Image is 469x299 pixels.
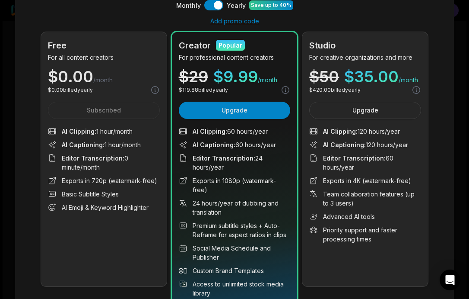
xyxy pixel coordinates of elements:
div: $ 29 [179,69,208,84]
span: Monthly [176,1,201,10]
div: $ 50 [309,69,339,84]
span: $ 0.00 [48,69,93,84]
span: 0 minute/month [62,154,160,172]
li: Advanced AI tools [309,212,421,221]
h2: Creator [179,39,211,52]
button: Upgrade [179,102,291,119]
li: Premium subtitle styles + Auto-Reframe for aspect ratios in clips [179,221,291,239]
li: Access to unlimited stock media library [179,280,291,298]
span: AI Clipping : [62,128,96,135]
p: $ 119.88 billed yearly [179,86,228,94]
li: Exports in 4K (watermark-free) [309,176,421,185]
h2: Free [48,39,67,52]
li: 24 hours/year of dubbing and translation [179,199,291,217]
button: Upgrade [309,102,421,119]
span: Editor Transcription : [193,154,255,162]
span: Yearly [227,1,246,10]
p: For all content creators [48,53,160,62]
span: 60 hours/year [193,140,276,149]
span: /month [93,76,113,84]
span: Editor Transcription : [323,154,386,162]
span: AI Captioning : [62,141,105,148]
div: Save up to 40% [251,1,292,9]
li: Priority support and faster processing times [309,225,421,244]
span: AI Captioning : [193,141,235,148]
li: Social Media Schedule and Publisher [179,244,291,262]
li: Basic Subtitle Styles [48,190,160,199]
p: $ 420.00 billed yearly [309,86,361,94]
span: 1 hour/month [62,127,133,136]
span: Editor Transcription : [62,154,124,162]
p: For professional content creators [179,53,291,62]
span: 24 hours/year [193,154,291,172]
span: 1 hour/month [62,140,141,149]
span: $ 9.99 [213,69,258,84]
span: AI Clipping : [193,128,227,135]
div: Open Intercom Messenger [440,270,460,290]
span: 120 hours/year [323,140,408,149]
li: AI Emoji & Keyword Highlighter [48,203,160,212]
span: 60 hours/year [323,154,421,172]
span: /month [399,76,418,84]
p: $ 0.00 billed yearly [48,86,93,94]
h2: Studio [309,39,336,52]
span: $ 35.00 [344,69,399,84]
li: Team collaboration features (up to 3 users) [309,190,421,208]
span: /month [258,76,277,84]
span: 120 hours/year [323,127,400,136]
li: Exports in 1080p (watermark-free) [179,176,291,194]
li: Custom Brand Templates [179,266,291,275]
div: Popular [219,41,242,50]
span: 60 hours/year [193,127,268,136]
div: Add promo code [22,17,447,25]
span: AI Captioning : [323,141,366,148]
p: For creative organizations and more [309,53,421,62]
li: Exports in 720p (watermark-free) [48,176,160,185]
span: AI Clipping : [323,128,358,135]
